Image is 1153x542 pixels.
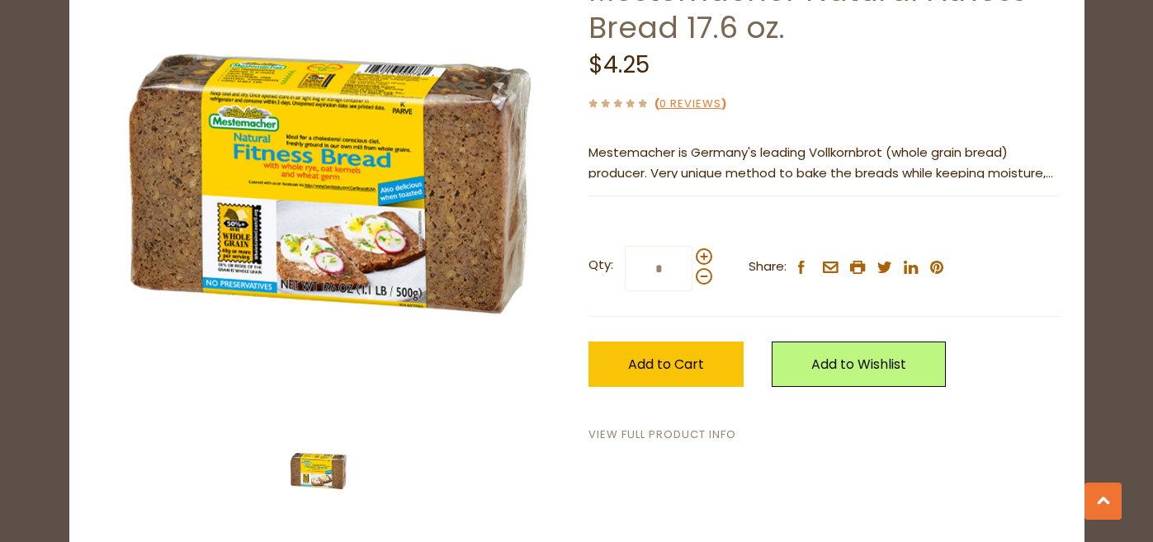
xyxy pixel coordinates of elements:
span: ( ) [654,96,726,111]
a: 0 Reviews [659,96,721,113]
a: Add to Wishlist [772,342,946,387]
span: Add to Cart [628,355,704,374]
p: Mestemacher is Germany's leading Vollkornbrot (whole grain bread) producer. Very unique method to... [588,143,1059,184]
img: Mestemacher Fitness Bread [286,438,352,504]
span: Share: [749,257,787,277]
strong: Qty: [588,255,613,276]
input: Qty: [625,246,692,291]
span: $4.25 [588,49,650,81]
a: View Full Product Info [588,427,736,444]
button: Add to Cart [588,342,744,387]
